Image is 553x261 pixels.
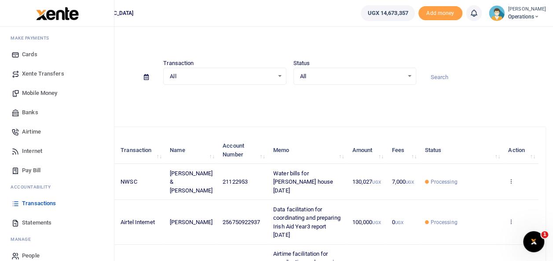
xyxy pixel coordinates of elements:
span: Airtel Internet [121,219,155,225]
li: M [7,31,107,45]
th: Account Number: activate to sort column ascending [218,137,268,164]
span: Data facilitation for coordinating and preparing Irish Aid Year3 report [DATE] [273,206,341,239]
a: Mobile Money [7,83,107,103]
a: logo-small logo-large logo-large [35,10,79,16]
span: Internet [22,147,42,156]
span: NWSC [121,178,137,185]
span: anage [15,236,31,243]
span: Airtime [22,127,41,136]
span: Xente Transfers [22,69,64,78]
li: Wallet ballance [357,5,418,21]
span: 1 [541,231,548,238]
span: 0 [392,219,403,225]
img: logo-large [36,7,79,20]
label: Status [293,59,310,68]
a: Pay Bill [7,161,107,180]
th: Fees: activate to sort column ascending [387,137,420,164]
li: Ac [7,180,107,194]
small: UGX [406,180,414,185]
span: Water bills for [PERSON_NAME] house [DATE] [273,170,333,194]
iframe: Intercom live chat [523,231,544,252]
small: UGX [372,220,381,225]
p: Download [33,95,546,105]
th: Name: activate to sort column ascending [165,137,218,164]
span: All [300,72,403,81]
a: Transactions [7,194,107,213]
span: UGX 14,673,357 [367,9,408,18]
a: Airtime [7,122,107,141]
a: Statements [7,213,107,232]
span: People [22,251,40,260]
label: Transaction [163,59,194,68]
span: 21122953 [223,178,248,185]
span: Banks [22,108,38,117]
span: Add money [418,6,462,21]
span: Transactions [22,199,56,208]
th: Action: activate to sort column ascending [503,137,538,164]
small: UGX [372,180,381,185]
a: Internet [7,141,107,161]
a: Xente Transfers [7,64,107,83]
span: 130,027 [352,178,381,185]
span: countability [17,184,51,190]
span: Processing [430,178,457,186]
img: profile-user [489,5,505,21]
h4: Transactions [33,38,546,47]
a: Add money [418,9,462,16]
span: Mobile Money [22,89,57,98]
a: profile-user [PERSON_NAME] Operations [489,5,546,21]
span: Pay Bill [22,166,40,175]
th: Transaction: activate to sort column ascending [116,137,165,164]
input: Search [423,70,546,85]
a: UGX 14,673,357 [361,5,414,21]
span: 7,000 [392,178,414,185]
th: Memo: activate to sort column ascending [268,137,348,164]
span: Cards [22,50,37,59]
a: Cards [7,45,107,64]
span: 256750922937 [223,219,260,225]
th: Amount: activate to sort column ascending [347,137,387,164]
a: Banks [7,103,107,122]
li: M [7,232,107,246]
small: UGX [395,220,403,225]
span: Processing [430,218,457,226]
span: [PERSON_NAME] & [PERSON_NAME] [170,170,212,194]
li: Toup your wallet [418,6,462,21]
small: [PERSON_NAME] [508,6,546,13]
th: Status: activate to sort column ascending [420,137,503,164]
span: Operations [508,13,546,21]
span: All [170,72,273,81]
span: 100,000 [352,219,381,225]
span: ake Payments [15,35,49,41]
span: Statements [22,218,51,227]
span: [PERSON_NAME] [170,219,212,225]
